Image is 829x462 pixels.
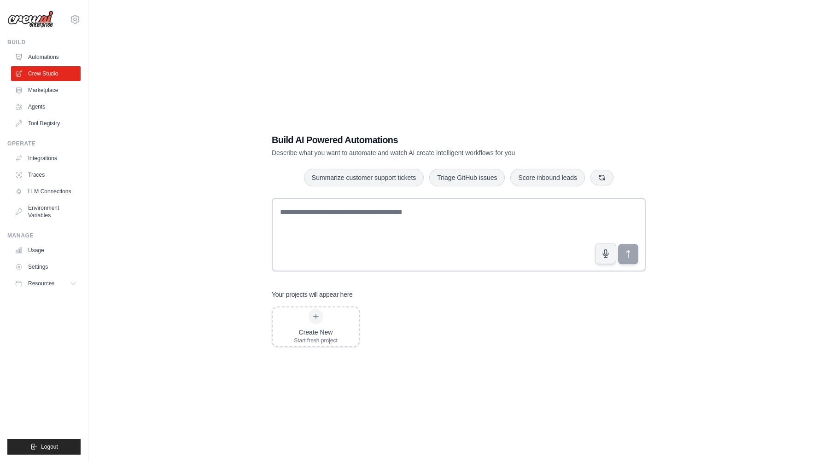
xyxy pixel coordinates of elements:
a: Environment Variables [11,201,81,223]
img: Logo [7,11,53,28]
button: Click to speak your automation idea [595,243,616,264]
button: Get new suggestions [590,170,613,185]
a: Traces [11,167,81,182]
a: Crew Studio [11,66,81,81]
button: Summarize customer support tickets [304,169,424,186]
a: Marketplace [11,83,81,98]
button: Logout [7,439,81,455]
div: Create New [294,328,338,337]
a: LLM Connections [11,184,81,199]
a: Automations [11,50,81,64]
button: Score inbound leads [510,169,585,186]
a: Settings [11,260,81,274]
p: Describe what you want to automate and watch AI create intelligent workflows for you [272,148,581,157]
div: Build [7,39,81,46]
div: Operate [7,140,81,147]
div: Start fresh project [294,337,338,344]
a: Integrations [11,151,81,166]
h3: Your projects will appear here [272,290,353,299]
a: Tool Registry [11,116,81,131]
span: Resources [28,280,54,287]
button: Triage GitHub issues [429,169,505,186]
h1: Build AI Powered Automations [272,133,581,146]
button: Resources [11,276,81,291]
span: Logout [41,443,58,450]
a: Usage [11,243,81,258]
a: Agents [11,99,81,114]
div: Manage [7,232,81,239]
